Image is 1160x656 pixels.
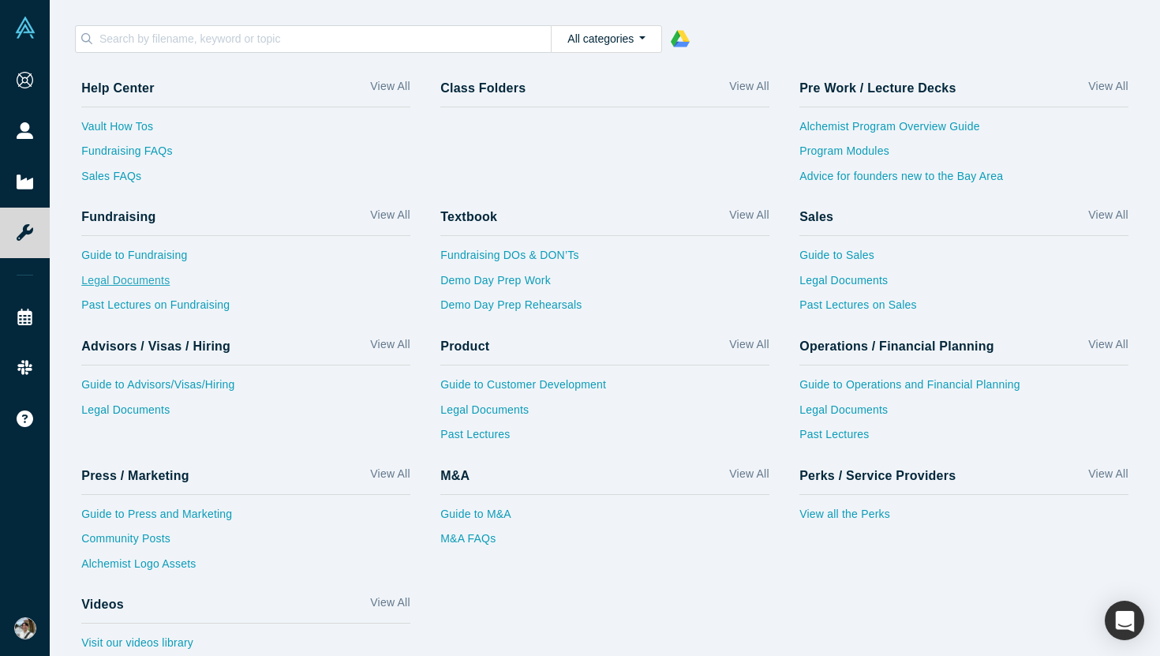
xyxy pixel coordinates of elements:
[440,530,769,556] a: M&A FAQs
[81,506,410,531] a: Guide to Press and Marketing
[799,272,1128,298] a: Legal Documents
[729,207,769,230] a: View All
[370,466,410,489] a: View All
[799,247,1128,272] a: Guide to Sales
[440,402,769,427] a: Legal Documents
[799,377,1128,402] a: Guide to Operations and Financial Planning
[1088,336,1128,359] a: View All
[799,81,956,96] h4: Pre Work / Lecture Decks
[799,468,956,483] h4: Perks / Service Providers
[81,402,410,427] a: Legal Documents
[729,336,769,359] a: View All
[799,426,1128,452] a: Past Lectures
[81,297,410,322] a: Past Lectures on Fundraising
[98,28,551,49] input: Search by filename, keyword or topic
[799,118,1128,144] a: Alchemist Program Overview Guide
[370,207,410,230] a: View All
[551,25,662,53] button: All categories
[440,377,769,402] a: Guide to Customer Development
[81,168,410,193] a: Sales FAQs
[81,247,410,272] a: Guide to Fundraising
[81,143,410,168] a: Fundraising FAQs
[729,78,769,101] a: View All
[440,272,769,298] a: Demo Day Prep Work
[81,118,410,144] a: Vault How Tos
[81,209,155,224] h4: Fundraising
[370,594,410,617] a: View All
[799,209,833,224] h4: Sales
[81,597,124,612] h4: Videos
[440,426,769,452] a: Past Lectures
[14,617,36,639] img: Adil Uderbekov's Account
[440,339,489,354] h4: Product
[799,339,994,354] h4: Operations / Financial Planning
[440,209,497,224] h4: Textbook
[799,143,1128,168] a: Program Modules
[440,297,769,322] a: Demo Day Prep Rehearsals
[799,297,1128,322] a: Past Lectures on Sales
[440,81,526,96] h4: Class Folders
[440,506,769,531] a: Guide to M&A
[1088,207,1128,230] a: View All
[1088,466,1128,489] a: View All
[14,17,36,39] img: Alchemist Vault Logo
[799,168,1128,193] a: Advice for founders new to the Bay Area
[370,78,410,101] a: View All
[799,402,1128,427] a: Legal Documents
[81,530,410,556] a: Community Posts
[81,377,410,402] a: Guide to Advisors/Visas/Hiring
[81,339,230,354] h4: Advisors / Visas / Hiring
[370,336,410,359] a: View All
[81,468,189,483] h4: Press / Marketing
[1088,78,1128,101] a: View All
[799,506,1128,531] a: View all the Perks
[81,272,410,298] a: Legal Documents
[81,556,410,581] a: Alchemist Logo Assets
[440,247,769,272] a: Fundraising DOs & DON’Ts
[440,468,470,483] h4: M&A
[729,466,769,489] a: View All
[81,81,154,96] h4: Help Center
